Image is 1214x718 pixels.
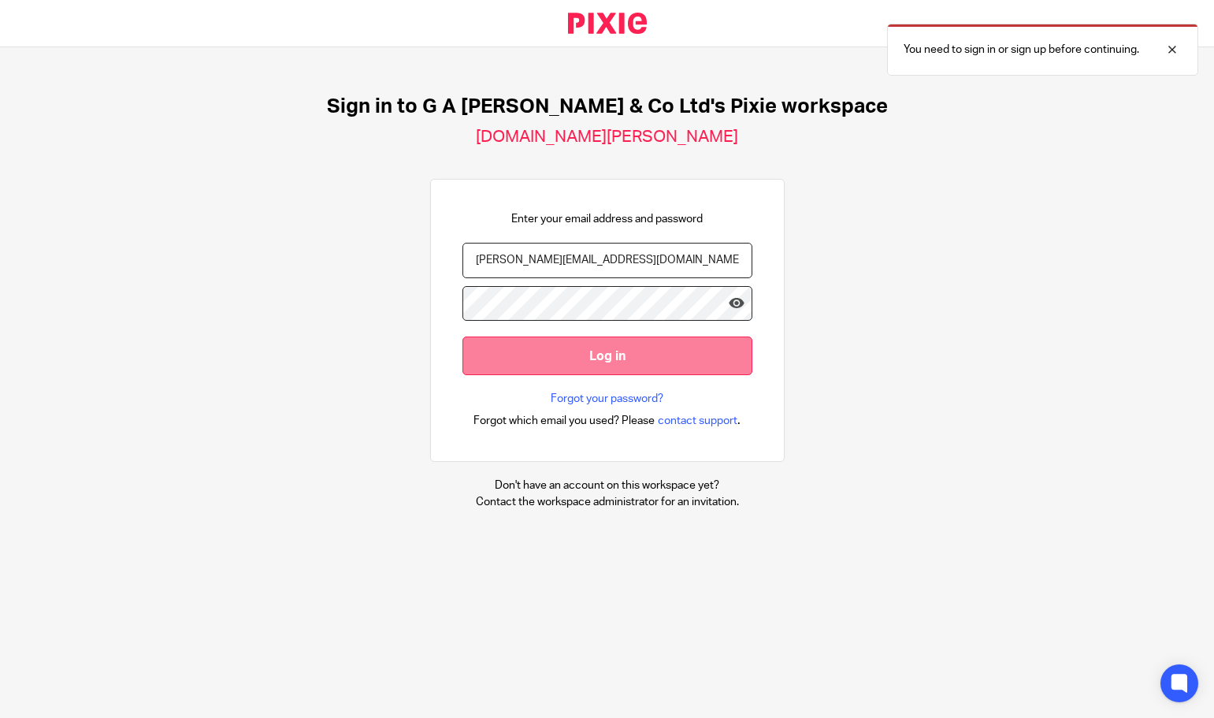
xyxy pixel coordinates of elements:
[658,413,737,429] span: contact support
[551,391,663,407] a: Forgot your password?
[327,95,888,119] h1: Sign in to G A [PERSON_NAME] & Co Ltd's Pixie workspace
[511,211,703,227] p: Enter your email address and password
[462,337,752,375] input: Log in
[473,413,655,429] span: Forgot which email you used? Please
[476,494,739,510] p: Contact the workspace administrator for an invitation.
[476,478,739,493] p: Don't have an account on this workspace yet?
[473,411,741,430] div: .
[904,42,1139,58] p: You need to sign in or sign up before continuing.
[476,127,738,147] h2: [DOMAIN_NAME][PERSON_NAME]
[462,243,752,278] input: name@example.com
